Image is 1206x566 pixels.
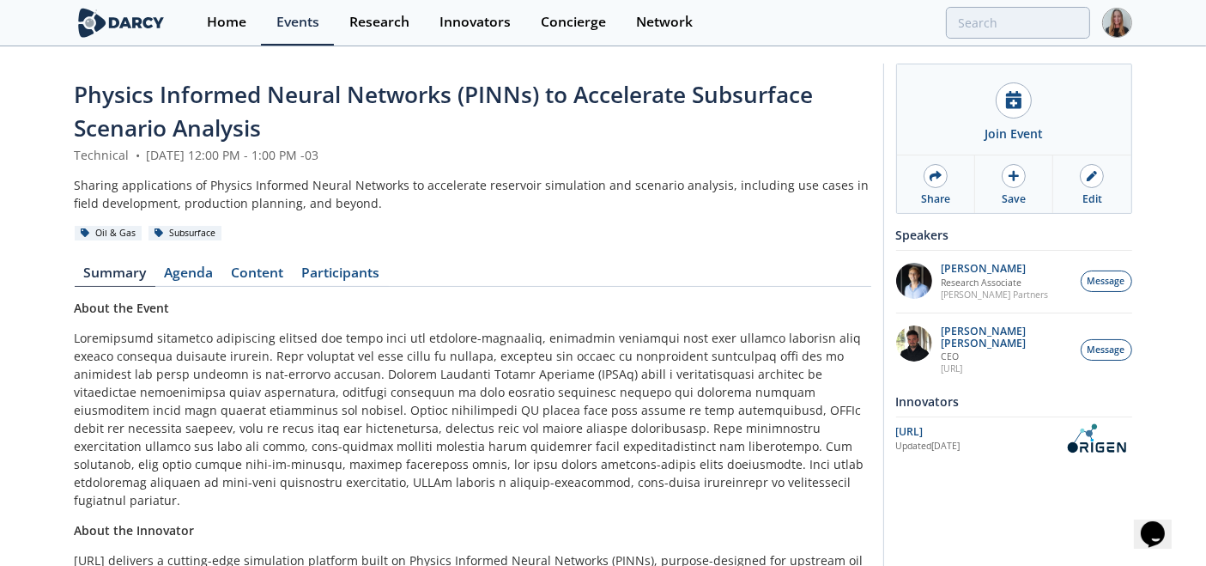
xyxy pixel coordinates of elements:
[75,300,170,316] strong: About the Event
[921,192,950,207] div: Share
[941,326,1071,350] p: [PERSON_NAME] [PERSON_NAME]
[148,226,222,241] div: Subsurface
[896,424,1060,440] div: [URL]
[75,266,155,287] a: Summary
[896,326,932,362] img: 20112e9a-1f67-404a-878c-a26f1c79f5da
[946,7,1090,39] input: Advanced Search
[1088,275,1125,289] span: Message
[1053,155,1130,213] a: Edit
[941,362,1071,374] p: [URL]
[896,440,1060,453] div: Updated [DATE]
[1102,8,1132,38] img: Profile
[1002,192,1026,207] div: Save
[636,15,693,29] div: Network
[1081,271,1132,292] button: Message
[1081,339,1132,361] button: Message
[276,15,319,29] div: Events
[541,15,606,29] div: Concierge
[75,79,814,143] span: Physics Informed Neural Networks (PINNs) to Accelerate Subsurface Scenario Analysis
[207,15,246,29] div: Home
[1134,497,1189,549] iframe: chat widget
[941,263,1048,275] p: [PERSON_NAME]
[75,146,871,164] div: Technical [DATE] 12:00 PM - 1:00 PM -03
[133,147,143,163] span: •
[1060,423,1132,453] img: OriGen.AI
[75,329,871,509] p: Loremipsumd sitametco adipiscing elitsed doe tempo inci utl etdolore-magnaaliq, enimadmin veniamq...
[439,15,511,29] div: Innovators
[75,176,871,212] div: Sharing applications of Physics Informed Neural Networks to accelerate reservoir simulation and s...
[75,522,195,539] strong: About the Innovator
[941,350,1071,362] p: CEO
[155,266,222,287] a: Agenda
[985,125,1043,143] div: Join Event
[293,266,389,287] a: Participants
[75,8,168,38] img: logo-wide.svg
[349,15,409,29] div: Research
[1088,344,1125,357] span: Message
[1082,192,1102,207] div: Edit
[222,266,293,287] a: Content
[941,277,1048,289] p: Research Associate
[896,263,932,299] img: 1EXUV5ipS3aUf9wnAL7U
[941,289,1048,301] p: [PERSON_NAME] Partners
[75,226,142,241] div: Oil & Gas
[896,220,1132,250] div: Speakers
[896,423,1132,453] a: [URL] Updated[DATE] OriGen.AI
[896,386,1132,417] div: Innovators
